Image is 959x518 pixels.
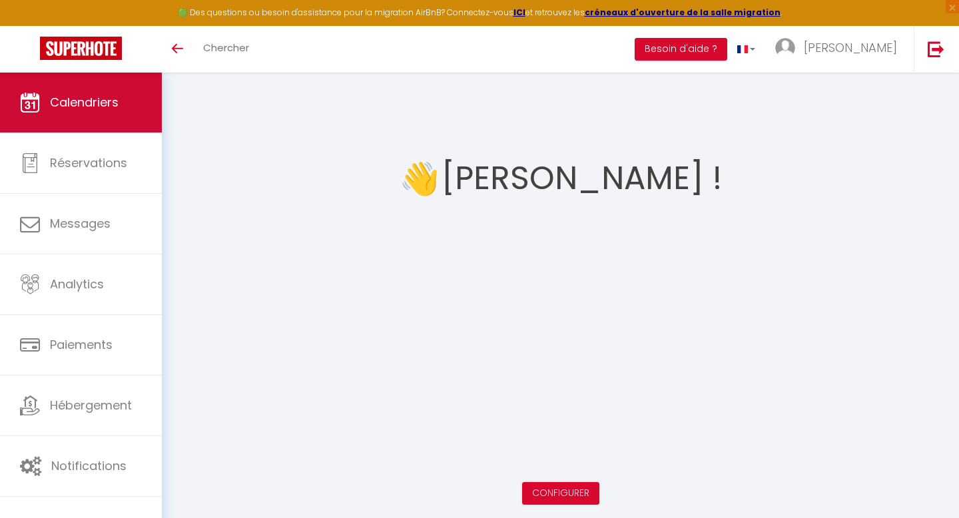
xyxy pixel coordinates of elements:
button: Besoin d'aide ? [635,38,727,61]
span: Notifications [51,457,127,474]
img: Super Booking [40,37,122,60]
iframe: welcome-outil.mov [348,218,774,458]
a: ICI [513,7,525,18]
a: Configurer [532,486,589,499]
span: 👋 [400,154,440,204]
span: Calendriers [50,94,119,111]
a: Chercher [193,26,259,73]
span: Messages [50,215,111,232]
a: ... [PERSON_NAME] [765,26,914,73]
span: Hébergement [50,397,132,413]
img: ... [775,38,795,58]
span: Paiements [50,336,113,353]
span: Réservations [50,154,127,171]
h1: [PERSON_NAME] ! [442,138,722,218]
button: Ouvrir le widget de chat LiveChat [11,5,51,45]
img: logout [928,41,944,57]
span: Analytics [50,276,104,292]
a: créneaux d'ouverture de la salle migration [585,7,781,18]
span: Chercher [203,41,249,55]
button: Configurer [522,482,599,505]
span: [PERSON_NAME] [804,39,897,56]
